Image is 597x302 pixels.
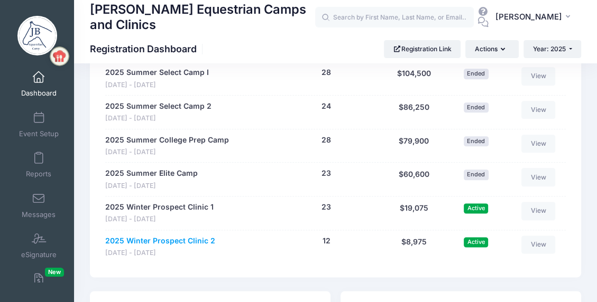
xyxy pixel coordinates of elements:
span: Active [464,237,488,247]
button: Year: 2025 [523,40,581,58]
div: $104,500 [382,67,446,90]
button: Actions [465,40,518,58]
div: $19,075 [382,202,446,224]
a: Reports [14,146,64,183]
span: Dashboard [21,89,57,98]
button: 24 [322,101,331,112]
span: eSignature [21,251,57,260]
span: Ended [464,102,489,112]
span: Year: 2025 [533,45,566,53]
span: Messages [22,210,56,219]
div: $79,900 [382,135,446,157]
span: [DATE] - [DATE] [105,248,215,258]
a: View [521,235,555,253]
a: 2025 Summer Elite Camp [105,168,198,179]
span: [DATE] - [DATE] [105,214,214,224]
span: [DATE] - [DATE] [105,114,212,124]
a: View [521,67,555,85]
input: Search by First Name, Last Name, or Email... [315,7,474,28]
button: [PERSON_NAME] [489,5,581,30]
div: $8,975 [382,235,446,258]
span: [DATE] - [DATE] [105,181,198,191]
a: 2025 Winter Prospect Clinic 2 [105,235,215,247]
button: 23 [322,168,331,179]
a: Event Setup [14,106,64,143]
button: 28 [322,67,331,78]
span: [DATE] - [DATE] [105,80,209,90]
a: View [521,168,555,186]
span: Active [464,203,488,213]
span: Ended [464,136,489,146]
button: 12 [323,235,330,247]
a: Messages [14,187,64,224]
a: Dashboard [14,65,64,102]
a: 2025 Winter Prospect Clinic 1 [105,202,214,213]
span: Ended [464,69,489,79]
h1: [PERSON_NAME] Equestrian Camps and Clinics [90,1,315,34]
a: View [521,135,555,153]
button: 28 [322,135,331,146]
a: 2025 Summer Select Camp I [105,67,209,78]
a: 2025 Summer College Prep Camp [105,135,229,146]
span: [PERSON_NAME] [495,11,562,23]
a: View [521,101,555,119]
span: Event Setup [19,129,59,138]
a: 2025 Summer Select Camp 2 [105,101,212,112]
h1: Registration Dashboard [90,43,206,54]
a: Registration Link [384,40,461,58]
div: $60,600 [382,168,446,191]
span: [DATE] - [DATE] [105,147,229,157]
span: New [45,268,64,277]
img: Jessica Braswell Equestrian Camps and Clinics [17,16,57,55]
div: $86,250 [382,101,446,124]
button: 23 [322,202,331,213]
span: Reports [26,170,51,179]
span: Ended [464,169,489,180]
a: View [521,202,555,220]
a: eSignature [14,227,64,264]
